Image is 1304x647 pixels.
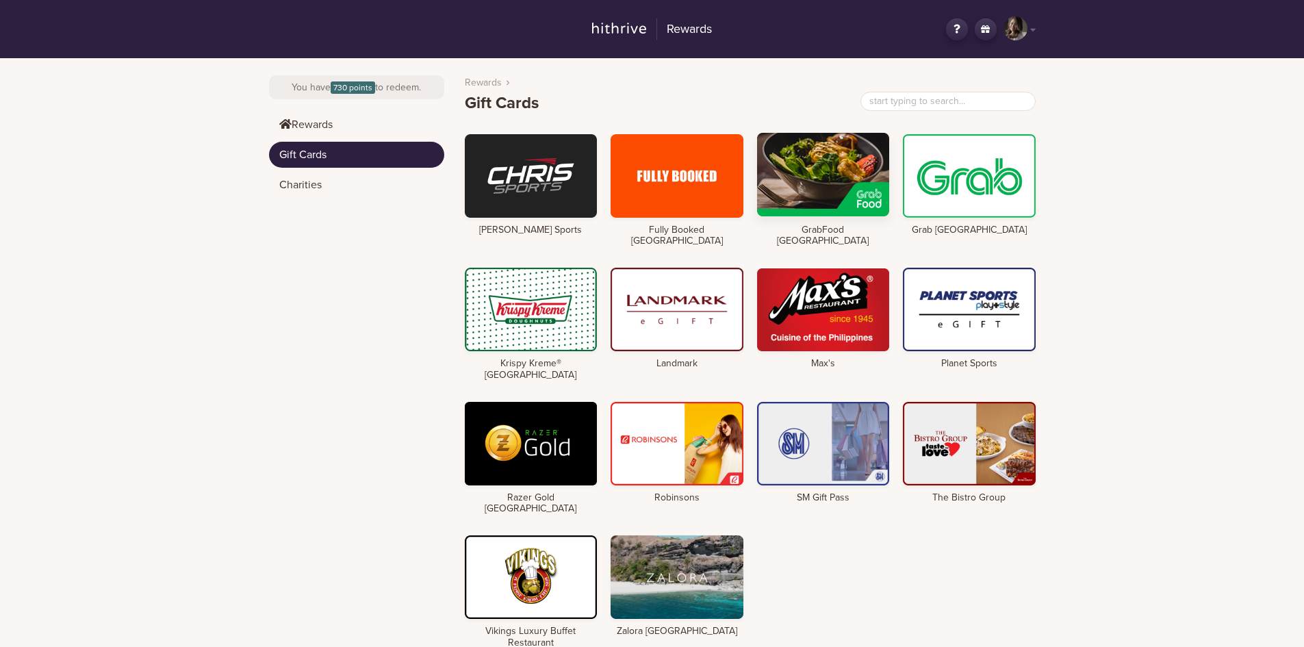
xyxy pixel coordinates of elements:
[903,358,1036,370] h4: Planet Sports
[757,134,890,247] a: GrabFood [GEOGRAPHIC_DATA]
[611,626,743,637] h4: Zalora [GEOGRAPHIC_DATA]
[584,16,721,42] a: Rewards
[465,134,598,236] a: [PERSON_NAME] Sports
[903,492,1036,504] h4: The Bistro Group
[611,535,743,637] a: Zalora [GEOGRAPHIC_DATA]
[592,23,646,34] img: hithrive-logo.9746416d.svg
[611,134,743,247] a: Fully Booked [GEOGRAPHIC_DATA]
[757,492,890,504] h4: SM Gift Pass
[757,225,890,248] h4: GrabFood [GEOGRAPHIC_DATA]
[269,75,444,99] div: You have to redeem.
[611,492,743,504] h4: Robinsons
[903,268,1036,370] a: Planet Sports
[465,94,539,114] h1: Gift Cards
[465,268,598,381] a: Krispy Kreme® [GEOGRAPHIC_DATA]
[611,358,743,370] h4: Landmark
[757,268,890,370] a: Max's
[269,142,444,168] a: Gift Cards
[31,10,59,22] span: Help
[465,225,598,236] h4: [PERSON_NAME] Sports
[465,402,598,515] a: Razer Gold [GEOGRAPHIC_DATA]
[611,268,743,370] a: Landmark
[465,75,502,90] a: Rewards
[903,402,1036,504] a: The Bistro Group
[611,402,743,504] a: Robinsons
[465,358,598,381] h4: Krispy Kreme® [GEOGRAPHIC_DATA]
[331,81,375,94] span: 730 points
[611,225,743,248] h4: Fully Booked [GEOGRAPHIC_DATA]
[656,18,712,40] h2: Rewards
[757,358,890,370] h4: Max's
[757,402,890,504] a: SM Gift Pass
[903,134,1036,236] a: Grab [GEOGRAPHIC_DATA]
[465,492,598,516] h4: Razer Gold [GEOGRAPHIC_DATA]
[903,225,1036,236] h4: Grab [GEOGRAPHIC_DATA]
[269,112,444,138] a: Rewards
[269,172,444,198] a: Charities
[860,92,1036,111] input: start typing to search...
